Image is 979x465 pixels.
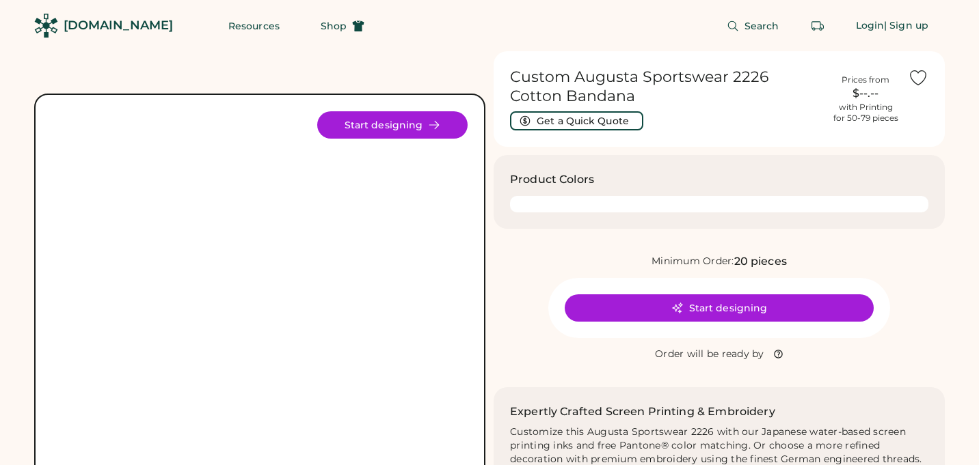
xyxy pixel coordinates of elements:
[565,294,874,322] button: Start designing
[655,348,764,361] div: Order will be ready by
[510,68,823,106] h1: Custom Augusta Sportswear 2226 Cotton Bandana
[842,74,889,85] div: Prices from
[833,102,898,124] div: with Printing for 50-79 pieces
[745,21,779,31] span: Search
[510,171,594,188] h3: Product Colors
[34,14,58,38] img: Rendered Logo - Screens
[734,253,787,270] div: 20 pieces
[64,17,173,34] div: [DOMAIN_NAME]
[710,12,796,40] button: Search
[652,255,734,268] div: Minimum Order:
[884,19,928,33] div: | Sign up
[804,12,831,40] button: Retrieve an order
[510,404,775,420] h2: Expertly Crafted Screen Printing & Embroidery
[304,12,381,40] button: Shop
[321,21,347,31] span: Shop
[831,85,900,102] div: $--.--
[317,111,468,139] button: Start designing
[212,12,296,40] button: Resources
[510,111,643,130] button: Get a Quick Quote
[856,19,885,33] div: Login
